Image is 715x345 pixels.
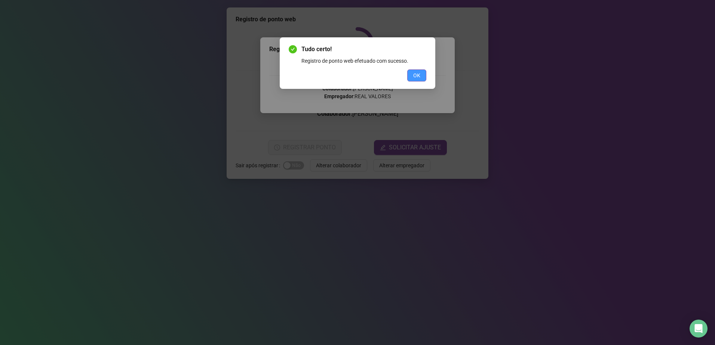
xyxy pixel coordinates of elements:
[289,45,297,53] span: check-circle
[301,45,426,54] span: Tudo certo!
[301,57,426,65] div: Registro de ponto web efetuado com sucesso.
[413,71,420,80] span: OK
[690,320,708,338] div: Open Intercom Messenger
[407,69,426,81] button: OK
